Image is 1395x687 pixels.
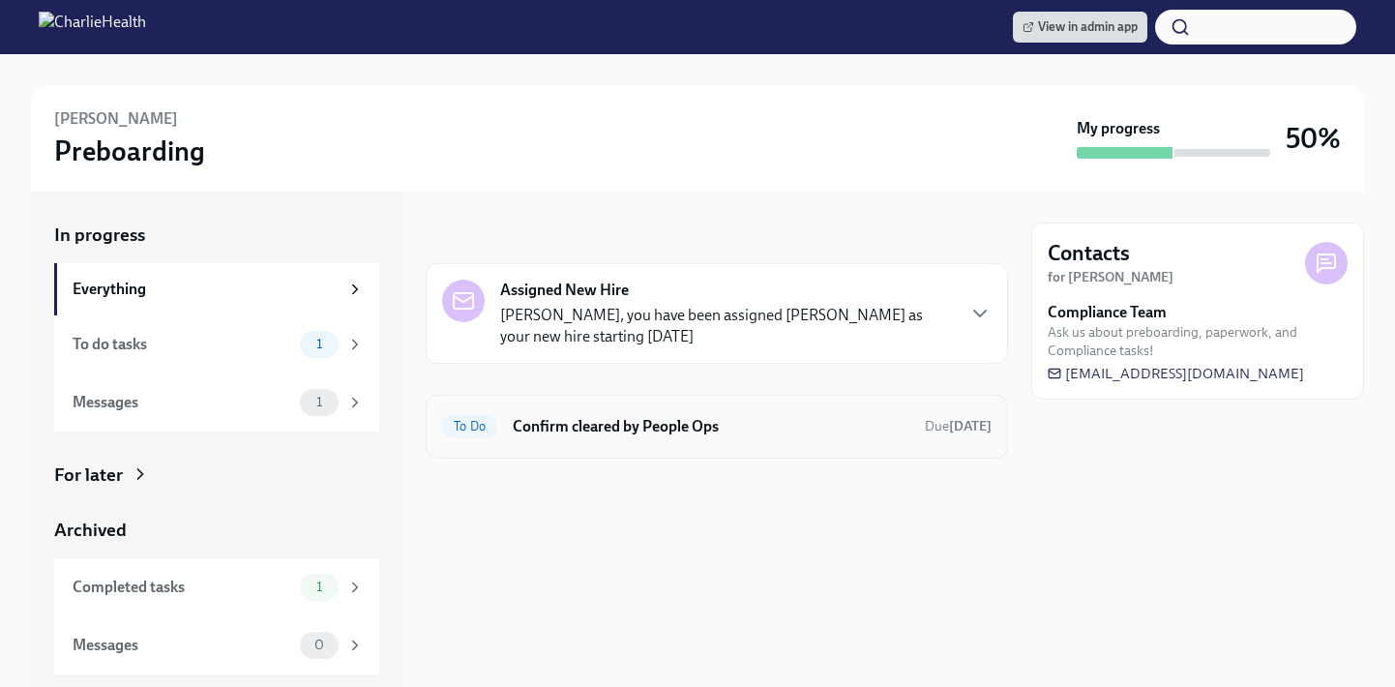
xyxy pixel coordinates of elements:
span: Due [925,418,992,434]
a: To DoConfirm cleared by People OpsDue[DATE] [442,411,992,442]
span: September 8th, 2025 09:00 [925,417,992,435]
a: In progress [54,223,379,248]
p: [PERSON_NAME], you have been assigned [PERSON_NAME] as your new hire starting [DATE] [500,305,953,347]
a: Archived [54,518,379,543]
strong: Assigned New Hire [500,280,629,301]
span: 0 [303,638,336,652]
a: To do tasks1 [54,315,379,373]
div: Messages [73,392,292,413]
strong: for [PERSON_NAME] [1048,269,1173,285]
span: Ask us about preboarding, paperwork, and Compliance tasks! [1048,323,1348,360]
h4: Contacts [1048,239,1130,268]
strong: Compliance Team [1048,302,1167,323]
div: For later [54,463,123,488]
strong: [DATE] [949,418,992,434]
span: 1 [305,337,334,351]
a: Completed tasks1 [54,558,379,616]
h3: 50% [1286,121,1341,156]
span: 1 [305,580,334,594]
a: View in admin app [1013,12,1147,43]
div: To do tasks [73,334,292,355]
span: 1 [305,395,334,409]
h6: Confirm cleared by People Ops [513,416,909,437]
img: CharlieHealth [39,12,146,43]
div: Completed tasks [73,577,292,598]
a: For later [54,463,379,488]
div: Messages [73,635,292,656]
a: Messages0 [54,616,379,674]
a: [EMAIL_ADDRESS][DOMAIN_NAME] [1048,364,1304,383]
a: Messages1 [54,373,379,432]
div: In progress [426,223,517,248]
span: To Do [442,419,497,433]
h3: Preboarding [54,134,205,168]
div: Everything [73,279,339,300]
a: Everything [54,263,379,315]
span: View in admin app [1023,17,1138,37]
strong: My progress [1077,118,1160,139]
h6: [PERSON_NAME] [54,108,178,130]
